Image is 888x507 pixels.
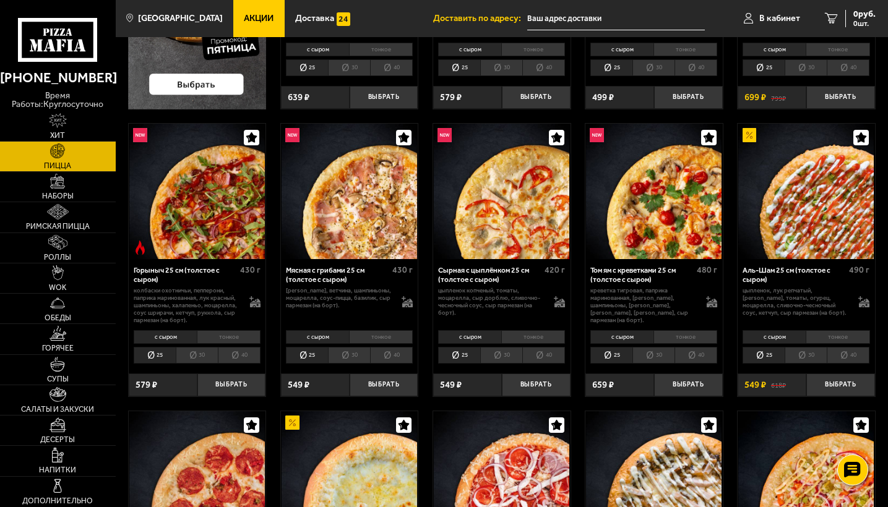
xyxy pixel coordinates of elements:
span: 0 шт. [853,20,876,27]
li: с сыром [286,43,349,56]
span: 549 ₽ [744,380,766,390]
li: 25 [438,347,480,364]
li: тонкое [349,43,413,56]
li: с сыром [590,330,653,344]
div: Горыныч 25 см (толстое с сыром) [134,266,237,284]
span: 499 ₽ [592,93,614,102]
span: 420 г [545,265,565,275]
input: Ваш адрес доставки [527,7,705,30]
img: Горыныч 25 см (толстое с сыром) [129,124,265,259]
li: 40 [522,59,565,76]
span: Салаты и закуски [21,406,94,413]
li: с сыром [134,330,197,344]
span: Доставить по адресу: [433,14,527,23]
img: Новинка [590,128,603,142]
span: 430 г [392,265,413,275]
p: цыпленок копченый, томаты, моцарелла, сыр дорблю, сливочно-чесночный соус, сыр пармезан (на борт). [438,287,545,317]
li: тонкое [653,330,717,344]
span: Роллы [44,253,71,261]
span: Пицца [44,162,71,169]
span: 639 ₽ [288,93,309,102]
li: 25 [590,59,632,76]
li: с сыром [590,43,653,56]
li: с сыром [438,330,501,344]
button: Выбрать [806,373,875,396]
span: 659 ₽ [592,380,614,390]
li: 40 [675,347,717,364]
img: Новинка [133,128,147,142]
li: тонкое [501,43,565,56]
img: 15daf4d41897b9f0e9f617042186c801.svg [337,12,350,26]
li: с сыром [438,43,501,56]
li: 25 [134,347,176,364]
span: 549 ₽ [440,380,462,390]
a: НовинкаСырная с цыплёнком 25 см (толстое с сыром) [433,124,571,259]
span: 0 руб. [853,10,876,19]
li: 30 [632,59,675,76]
span: 579 ₽ [440,93,462,102]
span: [GEOGRAPHIC_DATA] [138,14,223,23]
li: 25 [438,59,480,76]
li: 30 [785,59,827,76]
li: 25 [743,59,785,76]
span: Римская пицца [26,223,90,230]
div: Том ям с креветками 25 см (толстое с сыром) [590,266,694,284]
p: колбаски Охотничьи, пепперони, паприка маринованная, лук красный, шампиньоны, халапеньо, моцарелл... [134,287,240,324]
span: 549 ₽ [288,380,309,390]
button: Выбрать [502,86,571,109]
div: Сырная с цыплёнком 25 см (толстое с сыром) [438,266,541,284]
li: 30 [785,347,827,364]
img: Акционный [743,128,756,142]
li: 40 [370,59,413,76]
a: НовинкаТом ям с креветками 25 см (толстое с сыром) [585,124,723,259]
button: Выбрать [350,373,418,396]
span: Десерты [40,436,75,443]
li: 40 [675,59,717,76]
p: цыпленок, лук репчатый, [PERSON_NAME], томаты, огурец, моцарелла, сливочно-чесночный соус, кетчуп... [743,287,849,317]
span: 430 г [240,265,261,275]
img: Новинка [285,128,299,142]
img: Новинка [438,128,451,142]
li: 25 [590,347,632,364]
s: 618 ₽ [771,380,786,390]
li: тонкое [806,43,869,56]
button: Выбрать [654,373,723,396]
span: Дополнительно [22,497,93,505]
span: Супы [47,375,69,383]
a: АкционныйАль-Шам 25 см (толстое с сыром) [738,124,875,259]
span: Напитки [39,466,76,474]
img: Аль-Шам 25 см (толстое с сыром) [738,124,874,259]
li: 25 [286,59,328,76]
button: Выбрать [806,86,875,109]
img: Острое блюдо [133,241,147,254]
li: с сыром [743,43,806,56]
li: с сыром [286,330,349,344]
span: Хит [50,132,65,139]
li: 30 [632,347,675,364]
span: Доставка [295,14,334,23]
p: [PERSON_NAME], ветчина, шампиньоны, моцарелла, соус-пицца, базилик, сыр пармезан (на борт). [286,287,392,309]
button: Выбрать [654,86,723,109]
li: 30 [480,347,522,364]
button: Выбрать [350,86,418,109]
span: Наборы [42,192,74,200]
li: 40 [827,59,869,76]
li: 25 [743,347,785,364]
img: Мясная с грибами 25 см (толстое с сыром) [282,124,417,259]
li: тонкое [197,330,261,344]
li: тонкое [501,330,565,344]
li: 40 [370,347,413,364]
li: 30 [480,59,522,76]
li: тонкое [653,43,717,56]
li: тонкое [806,330,869,344]
li: тонкое [349,330,413,344]
span: WOK [49,284,66,291]
li: 30 [328,59,370,76]
p: креветка тигровая, паприка маринованная, [PERSON_NAME], шампиньоны, [PERSON_NAME], [PERSON_NAME],... [590,287,697,324]
span: Горячее [42,344,74,352]
img: Акционный [285,415,299,429]
a: НовинкаМясная с грибами 25 см (толстое с сыром) [281,124,418,259]
div: Мясная с грибами 25 см (толстое с сыром) [286,266,389,284]
span: 699 ₽ [744,93,766,102]
a: НовинкаОстрое блюдоГорыныч 25 см (толстое с сыром) [129,124,266,259]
